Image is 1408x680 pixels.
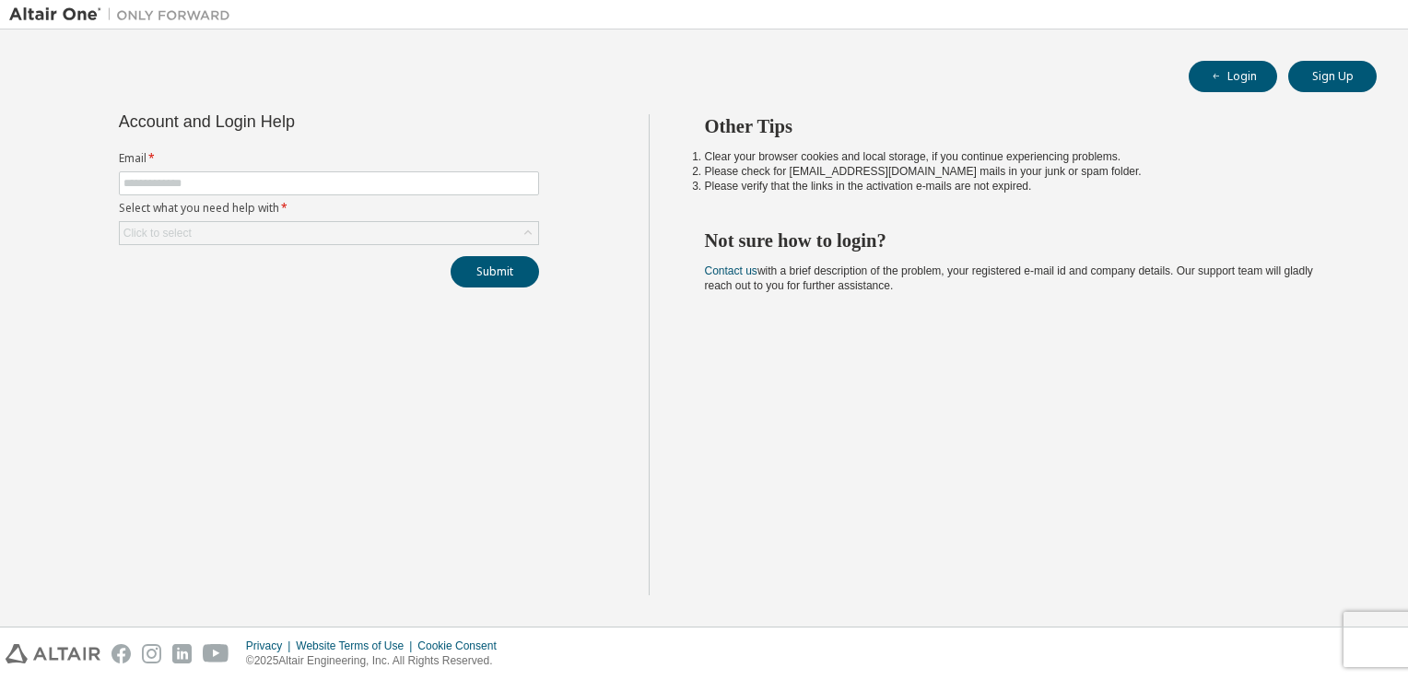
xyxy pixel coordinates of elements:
img: facebook.svg [111,644,131,663]
img: Altair One [9,6,240,24]
div: Website Terms of Use [296,639,417,653]
div: Account and Login Help [119,114,455,129]
div: Privacy [246,639,296,653]
div: Click to select [123,226,192,240]
button: Sign Up [1288,61,1377,92]
li: Please verify that the links in the activation e-mails are not expired. [705,179,1344,193]
div: Click to select [120,222,538,244]
div: Cookie Consent [417,639,507,653]
img: linkedin.svg [172,644,192,663]
a: Contact us [705,264,757,277]
li: Clear your browser cookies and local storage, if you continue experiencing problems. [705,149,1344,164]
p: © 2025 Altair Engineering, Inc. All Rights Reserved. [246,653,508,669]
img: instagram.svg [142,644,161,663]
button: Login [1189,61,1277,92]
img: altair_logo.svg [6,644,100,663]
label: Select what you need help with [119,201,539,216]
label: Email [119,151,539,166]
img: youtube.svg [203,644,229,663]
button: Submit [451,256,539,287]
h2: Other Tips [705,114,1344,138]
li: Please check for [EMAIL_ADDRESS][DOMAIN_NAME] mails in your junk or spam folder. [705,164,1344,179]
span: with a brief description of the problem, your registered e-mail id and company details. Our suppo... [705,264,1313,292]
h2: Not sure how to login? [705,229,1344,252]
